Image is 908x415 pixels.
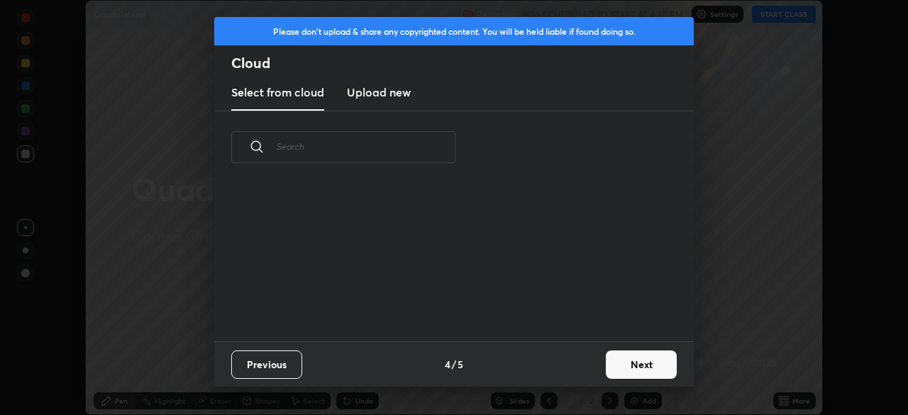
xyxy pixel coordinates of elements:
h4: / [452,357,456,372]
div: Please don't upload & share any copyrighted content. You will be held liable if found doing so. [214,17,694,45]
button: Next [606,350,677,379]
h3: Select from cloud [231,84,324,101]
input: Search [277,116,455,177]
h3: Upload new [347,84,411,101]
h4: 5 [458,357,463,372]
button: Previous [231,350,302,379]
h4: 4 [445,357,450,372]
h2: Cloud [231,54,694,72]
